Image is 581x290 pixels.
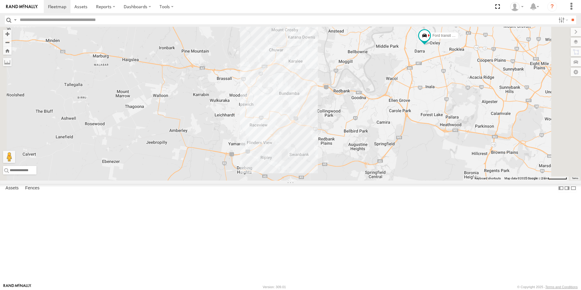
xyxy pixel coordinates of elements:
i: ? [547,2,557,12]
label: Search Filter Options [556,16,569,24]
label: Assets [2,184,22,192]
label: Dock Summary Table to the Left [558,184,564,193]
button: Zoom Home [3,47,12,55]
div: Darren Ward [508,2,526,11]
label: Hide Summary Table [570,184,576,193]
span: Ford transit (Little) [432,33,462,38]
a: Visit our Website [3,284,31,290]
label: Search Query [13,16,18,24]
label: Dock Summary Table to the Right [564,184,570,193]
button: Zoom out [3,38,12,47]
span: 2 km [541,177,548,180]
div: Version: 309.01 [263,285,286,289]
a: Terms and Conditions [545,285,578,289]
div: © Copyright 2025 - [517,285,578,289]
button: Zoom in [3,30,12,38]
label: Map Settings [571,68,581,76]
label: Fences [22,184,43,192]
label: Measure [3,58,12,66]
span: Map data ©2025 Google [504,177,538,180]
img: rand-logo.svg [6,5,38,9]
button: Keyboard shortcuts [475,176,501,181]
a: Terms (opens in new tab) [572,177,578,180]
button: Map Scale: 2 km per 59 pixels [539,176,569,181]
button: Drag Pegman onto the map to open Street View [3,151,15,163]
